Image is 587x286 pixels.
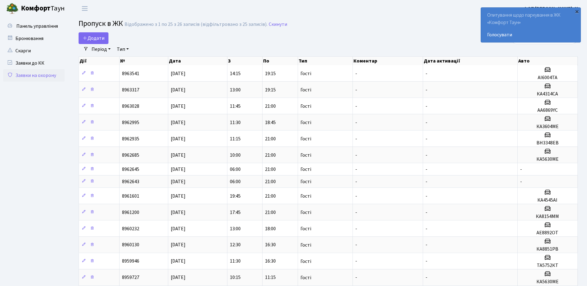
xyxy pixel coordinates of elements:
span: 8960232 [122,225,139,232]
span: Гості [300,136,311,141]
span: Панель управління [16,23,58,30]
span: [DATE] [171,242,185,248]
span: - [426,152,427,159]
th: Дата активації [423,57,518,65]
span: 21:00 [265,209,276,216]
a: Скинути [269,22,287,27]
span: 8963541 [122,70,139,77]
span: 21:00 [265,166,276,173]
a: Голосувати [487,31,574,38]
span: Гості [300,243,311,248]
h5: АА6869YC [520,107,575,113]
a: Бронювання [3,32,65,45]
span: 21:00 [265,178,276,185]
span: - [426,225,427,232]
a: Заявки до КК [3,57,65,69]
th: Дата [168,57,227,65]
span: 10:15 [230,274,241,281]
span: 8960130 [122,242,139,248]
div: × [574,8,580,14]
span: - [426,242,427,248]
span: - [355,152,357,159]
span: [DATE] [171,258,185,265]
span: - [355,166,357,173]
span: [DATE] [171,135,185,142]
span: [DATE] [171,193,185,199]
span: 11:30 [230,258,241,265]
h5: КА8851РВ [520,246,575,252]
span: [DATE] [171,103,185,110]
span: [DATE] [171,87,185,93]
th: № [120,57,168,65]
span: Гості [300,87,311,92]
span: Гості [300,275,311,280]
span: Гості [300,259,311,264]
a: Панель управління [3,20,65,32]
span: 19:15 [265,87,276,93]
span: - [355,274,357,281]
span: 17:45 [230,209,241,216]
span: 8962685 [122,152,139,159]
span: - [355,119,357,126]
span: 13:00 [230,87,241,93]
span: [DATE] [171,166,185,173]
h5: АЕ8892ОТ [520,230,575,236]
a: Додати [79,32,108,44]
span: 10:00 [230,152,241,159]
span: 21:00 [265,135,276,142]
h5: КА3604МЕ [520,124,575,130]
th: Дії [79,57,120,65]
span: 14:15 [230,70,241,77]
h5: ТА5752КТ [520,263,575,268]
span: - [355,135,357,142]
div: Відображено з 1 по 25 з 26 записів (відфільтровано з 25 записів). [124,22,267,27]
button: Переключити навігацію [77,3,92,14]
span: Гості [300,179,311,184]
span: - [426,166,427,173]
span: 12:30 [230,242,241,248]
img: logo.png [6,2,18,15]
span: 8959946 [122,258,139,265]
span: 18:00 [265,225,276,232]
span: - [355,178,357,185]
th: З [227,57,263,65]
span: - [426,258,427,265]
span: - [520,178,522,185]
span: 8962643 [122,178,139,185]
th: Тип [298,57,353,65]
span: Гості [300,120,311,125]
h5: КА8154ММ [520,214,575,220]
span: Пропуск в ЖК [79,18,123,29]
a: Тип [114,44,131,54]
span: 8963317 [122,87,139,93]
th: Авто [518,57,578,65]
span: 8962995 [122,119,139,126]
span: 21:00 [265,152,276,159]
span: - [426,135,427,142]
a: ФОП [PERSON_NAME]. Н. [524,5,580,12]
span: - [426,193,427,199]
span: Гості [300,194,311,199]
span: 11:45 [230,103,241,110]
span: - [355,103,357,110]
h5: КА5630МЕ [520,279,575,285]
span: Гості [300,226,311,231]
span: 19:15 [265,70,276,77]
span: - [355,225,357,232]
div: Опитування щодо паркування в ЖК «Комфорт Таун» [481,8,581,42]
a: Скарги [3,45,65,57]
span: - [426,209,427,216]
span: - [355,87,357,93]
span: - [355,242,357,248]
span: 21:00 [265,193,276,199]
span: - [355,70,357,77]
h5: КА4314СА [520,91,575,97]
span: 8962645 [122,166,139,173]
th: По [263,57,298,65]
span: [DATE] [171,70,185,77]
b: Комфорт [21,3,51,13]
a: Заявки на охорону [3,69,65,82]
span: - [426,70,427,77]
span: 8961601 [122,193,139,199]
